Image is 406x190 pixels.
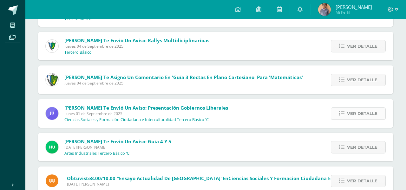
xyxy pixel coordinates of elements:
span: [DATE][PERSON_NAME] [67,181,390,187]
img: fd23069c3bd5c8dde97a66a86ce78287.png [46,141,58,153]
span: Obtuviste en [67,175,390,181]
span: [PERSON_NAME] [336,4,372,10]
p: Ciencias Sociales y Formación Ciudadana e Interculturalidad Tercero Básico 'C' [64,117,210,122]
span: [PERSON_NAME] te envió un aviso: Guía 4 y 5 [64,138,171,145]
span: Ver detalle [347,74,377,86]
span: Ver detalle [347,40,377,52]
img: d7d6d148f6dec277cbaab50fee73caa7.png [46,73,58,86]
span: [PERSON_NAME] te envió un aviso: Presentación Gobiernos Liberales [64,105,228,111]
span: Lunes 01 de Septiembre de 2025 [64,111,228,116]
span: Ciencias Sociales y Formación Ciudadana e Interculturalidad (Zona) [228,175,390,181]
span: Ver detalle [347,175,377,187]
span: Jueves 04 de Septiembre de 2025 [64,44,209,49]
span: [PERSON_NAME] te asignó un comentario en 'Guía 3 rectas en plano cartesiano' para 'Matemáticas' [64,74,303,80]
span: [PERSON_NAME] te envió un aviso: Rallys multidiciplinarioas [64,37,209,44]
p: Tercero Básico [64,50,92,55]
img: 0261123e46d54018888246571527a9cf.png [46,107,58,120]
span: Ver detalle [347,141,377,153]
img: b69cd4c2f2de2abe0fcceddc1ad021b6.png [318,3,331,16]
span: [DATE][PERSON_NAME] [64,145,171,150]
span: "Ensayo actualidad de [GEOGRAPHIC_DATA]" [117,175,223,181]
p: Artes Industriales Tercero Básico 'C' [64,151,130,156]
span: Jueves 04 de Septiembre de 2025 [64,80,303,86]
img: 9f174a157161b4ddbe12118a61fed988.png [46,40,58,52]
span: Ver detalle [347,108,377,119]
span: Mi Perfil [336,10,372,15]
span: 8.00/10.00 [91,175,115,181]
